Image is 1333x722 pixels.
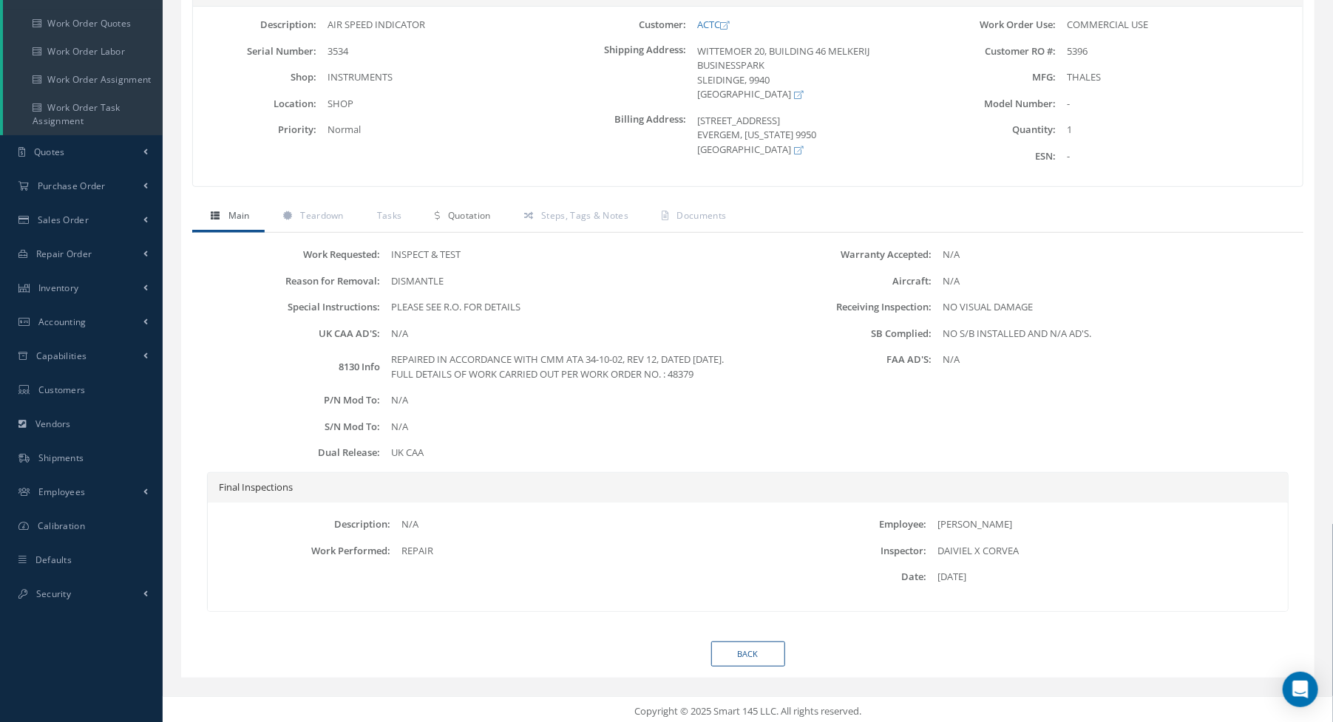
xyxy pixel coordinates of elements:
[1283,672,1318,707] div: Open Intercom Messenger
[196,447,380,458] label: Dual Release:
[933,19,1056,30] label: Work Order Use:
[748,328,932,339] label: SB Complied:
[677,209,727,222] span: Documents
[563,44,686,102] label: Shipping Address:
[211,545,390,556] label: Work Performed:
[3,94,163,135] a: Work Order Task Assignment
[1056,70,1303,85] div: THALES
[193,19,316,30] label: Description:
[926,544,1284,559] div: DAIVIEL X CORVEA
[933,46,1056,57] label: Customer RO #:
[380,274,748,289] div: DISMANTLE
[1067,44,1088,58] span: 5396
[933,72,1056,83] label: MFG:
[711,641,785,667] a: Back
[228,209,250,222] span: Main
[686,114,933,157] div: [STREET_ADDRESS] EVERGEM, [US_STATE] 9950 [GEOGRAPHIC_DATA]
[316,18,563,33] div: AIR SPEED INDICATOR
[416,202,505,233] a: Quotation
[748,519,927,530] label: Employee:
[932,300,1300,315] div: NO VISUAL DAMAGE
[448,209,491,222] span: Quotation
[35,418,71,430] span: Vendors
[193,124,316,135] label: Priority:
[192,202,265,233] a: Main
[380,353,748,381] div: REPAIRED IN ACCORDANCE WITH CMM ATA 34-10-02, REV 12, DATED [DATE]. FULL DETAILS OF WORK CARRIED ...
[211,519,390,530] label: Description:
[3,10,163,38] a: Work Order Quotes
[265,202,359,233] a: Teardown
[926,517,1284,532] div: [PERSON_NAME]
[208,473,1288,503] div: Final Inspections
[748,249,932,260] label: Warranty Accepted:
[1056,18,1303,33] div: COMMERCIAL USE
[196,328,380,339] label: UK CAA AD'S:
[193,72,316,83] label: Shop:
[686,44,933,102] div: WITTEMOER 20, BUILDING 46 MELKERIJ BUSINESSPARK SLEIDINGE, 9940 [GEOGRAPHIC_DATA]
[38,452,84,464] span: Shipments
[196,421,380,432] label: S/N Mod To:
[643,202,741,233] a: Documents
[1056,97,1303,112] div: -
[377,209,402,222] span: Tasks
[36,350,87,362] span: Capabilities
[932,274,1300,289] div: N/A
[563,19,686,30] label: Customer:
[316,97,563,112] div: SHOP
[563,114,686,157] label: Billing Address:
[38,486,86,498] span: Employees
[359,202,417,233] a: Tasks
[932,327,1300,341] div: NO S/B INSTALLED AND N/A AD'S.
[38,282,79,294] span: Inventory
[38,316,87,328] span: Accounting
[196,276,380,287] label: Reason for Removal:
[697,18,729,31] a: ACTC
[380,248,748,262] div: INSPECT & TEST
[316,123,563,137] div: Normal
[933,151,1056,162] label: ESN:
[38,180,106,192] span: Purchase Order
[1056,123,1303,137] div: 1
[748,302,932,313] label: Receiving Inspection:
[926,570,1284,585] div: [DATE]
[196,249,380,260] label: Work Requested:
[933,98,1056,109] label: Model Number:
[748,276,932,287] label: Aircraft:
[3,38,163,66] a: Work Order Labor
[390,517,748,532] div: N/A
[328,44,348,58] span: 3534
[177,704,1318,719] div: Copyright © 2025 Smart 145 LLC. All rights reserved.
[933,124,1056,135] label: Quantity:
[748,571,927,582] label: Date:
[932,248,1300,262] div: N/A
[316,70,563,85] div: INSTRUMENTS
[932,353,1300,367] div: N/A
[193,46,316,57] label: Serial Number:
[196,361,380,372] label: 8130 Info
[390,544,748,559] div: REPAIR
[380,446,748,460] div: UK CAA
[38,384,86,396] span: Customers
[196,395,380,406] label: P/N Mod To:
[300,209,343,222] span: Teardown
[196,302,380,313] label: Special Instructions:
[380,327,748,341] div: N/A
[36,248,92,260] span: Repair Order
[380,300,748,315] div: PLEASE SEE R.O. FOR DETAILS
[34,146,65,158] span: Quotes
[748,354,932,365] label: FAA AD'S:
[380,393,748,408] div: N/A
[3,66,163,94] a: Work Order Assignment
[193,98,316,109] label: Location:
[38,520,85,532] span: Calibration
[38,214,89,226] span: Sales Order
[1056,149,1303,164] div: -
[748,545,927,556] label: Inspector:
[380,420,748,435] div: N/A
[35,554,72,566] span: Defaults
[36,588,71,600] span: Security
[506,202,643,233] a: Steps, Tags & Notes
[541,209,628,222] span: Steps, Tags & Notes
